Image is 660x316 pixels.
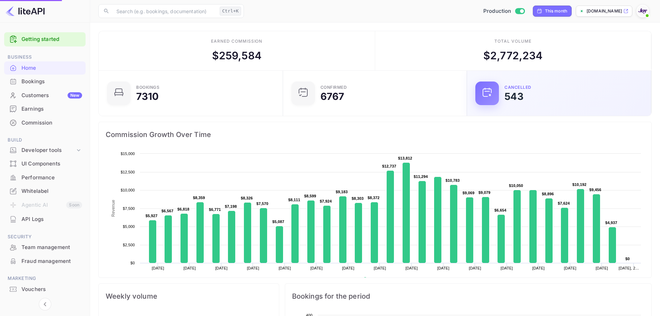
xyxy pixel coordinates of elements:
[177,207,190,211] text: $6,818
[21,105,82,113] div: Earnings
[437,266,450,270] text: [DATE]
[4,255,86,268] div: Fraud management
[4,75,86,88] a: Bookings
[4,185,86,197] a: Whitelabel
[4,116,86,130] div: Commission
[272,220,284,224] text: $5,087
[21,174,82,182] div: Performance
[292,291,644,302] span: Bookings for the period
[483,7,511,15] span: Production
[21,92,82,100] div: Customers
[336,190,348,194] text: $9,183
[39,298,51,310] button: Collapse navigation
[320,199,332,203] text: $7,924
[4,102,86,116] div: Earnings
[310,266,323,270] text: [DATE]
[121,188,135,192] text: $10,000
[161,209,174,213] text: $6,567
[4,233,86,241] span: Security
[382,164,396,168] text: $12,737
[637,6,648,17] img: With Joy
[398,156,412,160] text: $13,812
[256,202,269,206] text: $7,570
[587,8,622,14] p: [DOMAIN_NAME]
[111,200,116,217] text: Revenue
[279,266,291,270] text: [DATE]
[374,266,386,270] text: [DATE]
[4,144,86,156] div: Developer tools
[4,89,86,102] a: CustomersNew
[4,185,86,198] div: Whitelabel
[123,224,135,229] text: $5,000
[212,48,262,63] div: $ 259,584
[478,190,491,195] text: $9,079
[123,206,135,211] text: $7,500
[4,283,86,296] div: Vouchers
[136,92,159,101] div: 7310
[146,214,158,218] text: $5,927
[121,170,135,174] text: $12,500
[21,78,82,86] div: Bookings
[352,196,364,200] text: $8,303
[4,255,86,267] a: Fraud management
[542,192,554,196] text: $8,896
[589,188,601,192] text: $9,456
[123,243,135,247] text: $2,500
[193,196,205,200] text: $8,359
[368,196,380,200] text: $8,372
[572,182,587,187] text: $10,192
[21,35,82,43] a: Getting started
[4,53,86,61] span: Business
[68,92,82,99] div: New
[605,221,617,225] text: $4,937
[370,277,387,282] text: Revenue
[112,4,217,18] input: Search (e.g. bookings, documentation)
[504,85,531,89] div: CANCELLED
[6,6,45,17] img: LiteAPI logo
[405,266,418,270] text: [DATE]
[494,38,531,44] div: Total volume
[136,85,159,89] div: Bookings
[532,266,545,270] text: [DATE]
[481,7,527,15] div: Switch to Sandbox mode
[4,32,86,46] div: Getting started
[211,38,262,44] div: Earned commission
[21,119,82,127] div: Commission
[469,266,481,270] text: [DATE]
[4,241,86,254] a: Team management
[4,283,86,296] a: Vouchers
[504,92,523,101] div: 543
[121,152,135,156] text: $15,000
[4,116,86,129] a: Commission
[320,85,347,89] div: Confirmed
[209,207,221,212] text: $6,771
[21,187,82,195] div: Whitelabel
[21,244,82,251] div: Team management
[21,64,82,72] div: Home
[564,266,577,270] text: [DATE]
[152,266,164,270] text: [DATE]
[21,285,82,293] div: Vouchers
[545,8,567,14] div: This month
[225,204,237,208] text: $7,198
[4,171,86,184] a: Performance
[21,146,75,154] div: Developer tools
[342,266,354,270] text: [DATE]
[215,266,228,270] text: [DATE]
[4,275,86,282] span: Marketing
[414,174,428,179] text: $11,294
[220,7,241,16] div: Ctrl+K
[21,257,82,265] div: Fraud management
[509,183,523,188] text: $10,050
[4,102,86,115] a: Earnings
[463,191,475,195] text: $9,069
[558,201,570,205] text: $7,624
[483,48,543,63] div: $ 2,772,234
[4,241,86,254] div: Team management
[4,213,86,226] div: API Logs
[596,266,608,270] text: [DATE]
[494,208,507,212] text: $6,654
[184,266,196,270] text: [DATE]
[4,157,86,170] a: UI Components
